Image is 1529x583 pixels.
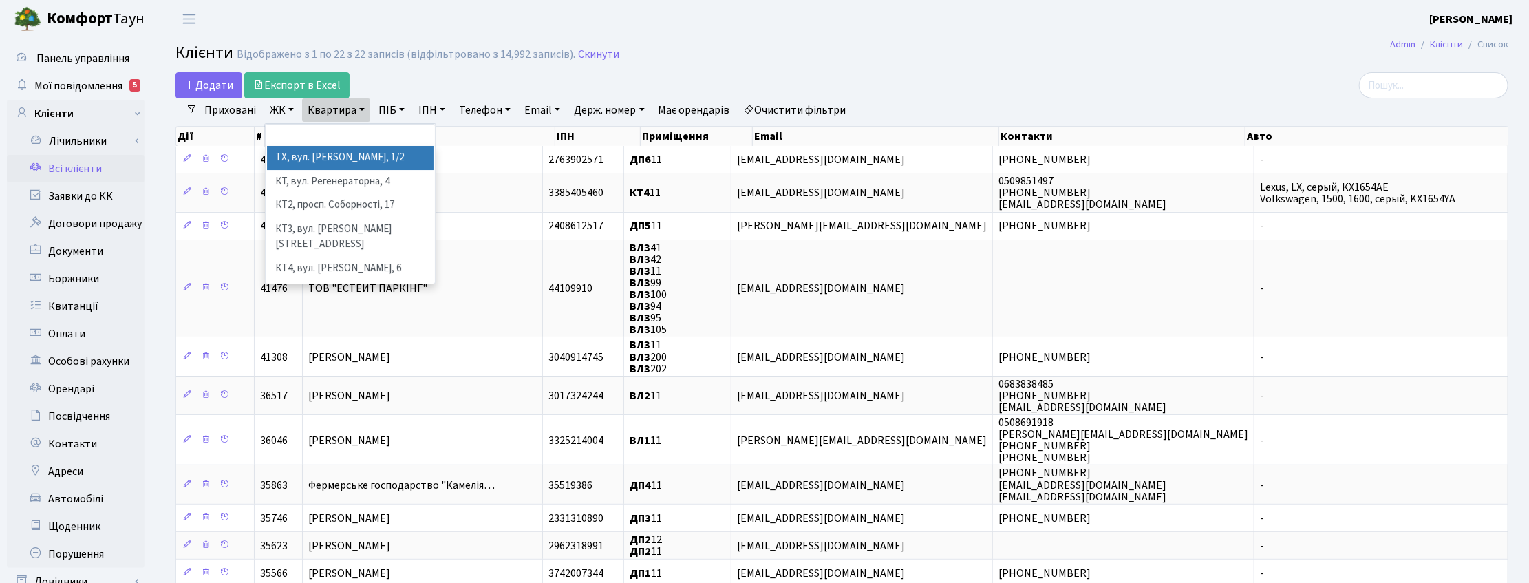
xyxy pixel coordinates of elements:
th: Приміщення [641,127,752,146]
span: Додати [184,78,233,93]
a: Панель управління [7,45,145,72]
span: [PERSON_NAME][EMAIL_ADDRESS][DOMAIN_NAME] [737,433,987,448]
span: - [1260,538,1264,553]
a: [PERSON_NAME] [1429,11,1512,28]
span: [PERSON_NAME] [308,538,390,553]
nav: breadcrumb [1369,30,1529,59]
a: Додати [175,72,242,98]
a: Має орендарів [653,98,736,122]
span: 41476 [260,282,288,297]
div: Відображено з 1 по 22 з 22 записів (відфільтровано з 14,992 записів). [237,48,575,61]
span: 41308 [260,350,288,365]
a: Телефон [453,98,516,122]
span: [PHONE_NUMBER] [998,350,1091,365]
span: [PERSON_NAME] [308,350,390,365]
a: Оплати [7,320,145,348]
a: Документи [7,237,145,265]
a: Автомобілі [7,485,145,513]
img: logo.png [14,6,41,33]
th: ІПН [555,127,641,146]
span: 2763902571 [548,152,603,167]
b: ВЛ3 [630,310,650,326]
span: 2962318991 [548,538,603,553]
b: ВЛ3 [630,350,650,365]
span: [EMAIL_ADDRESS][DOMAIN_NAME] [737,478,905,493]
span: Панель управління [36,51,129,66]
li: КТ, вул. Регенераторна, 4 [267,170,434,194]
span: Мої повідомлення [34,78,122,94]
span: 44109910 [548,282,592,297]
a: Посвідчення [7,403,145,430]
b: ВЛ3 [630,287,650,302]
a: Договори продажу [7,210,145,237]
a: Admin [1390,37,1415,52]
span: 3742007344 [548,566,603,581]
span: [EMAIL_ADDRESS][DOMAIN_NAME] [737,185,905,200]
span: 0683838485 [PHONE_NUMBER] [EMAIL_ADDRESS][DOMAIN_NAME] [998,377,1166,415]
div: 5 [129,79,140,92]
span: 45042 [260,219,288,234]
span: 11 [630,219,662,234]
span: Таун [47,8,145,31]
b: ВЛ3 [630,338,650,353]
span: - [1260,282,1264,297]
a: Приховані [199,98,261,122]
a: ІПН [413,98,451,122]
span: 11 [630,185,661,200]
span: 2331310890 [548,511,603,526]
span: - [1260,566,1264,581]
a: Квартира [302,98,370,122]
span: 35863 [260,478,288,493]
b: ВЛ2 [630,388,650,403]
span: 3017324244 [548,388,603,403]
span: [PERSON_NAME] [308,511,390,526]
span: [PERSON_NAME][EMAIL_ADDRESS][DOMAIN_NAME] [737,219,987,234]
span: 11 [630,566,662,581]
b: ВЛ3 [630,275,650,290]
span: 0508691918 [PERSON_NAME][EMAIL_ADDRESS][DOMAIN_NAME] [PHONE_NUMBER] [PHONE_NUMBER] [998,415,1248,465]
li: КТ2, просп. Соборності, 17 [267,193,434,218]
th: Дії [176,127,255,146]
span: - [1260,478,1264,493]
a: Email [519,98,566,122]
a: Клієнти [7,100,145,127]
span: 11 200 202 [630,338,667,377]
b: [PERSON_NAME] [1429,12,1512,27]
a: Клієнти [1430,37,1463,52]
span: [PHONE_NUMBER] [EMAIL_ADDRESS][DOMAIN_NAME] [EMAIL_ADDRESS][DOMAIN_NAME] [998,466,1166,505]
a: Експорт в Excel [244,72,350,98]
span: 11 [630,388,661,403]
b: ДП4 [630,478,651,493]
a: Квитанції [7,293,145,320]
a: ПІБ [373,98,410,122]
span: [PERSON_NAME] [308,433,390,448]
span: 36046 [260,433,288,448]
th: # [255,127,305,146]
span: [EMAIL_ADDRESS][DOMAIN_NAME] [737,511,905,526]
span: - [1260,152,1264,167]
a: Лічильники [16,127,145,155]
b: ВЛ3 [630,361,650,377]
span: - [1260,350,1264,365]
span: - [1260,433,1264,448]
span: 36517 [260,388,288,403]
span: 41 42 11 99 100 94 95 105 [630,240,667,338]
span: 2408612517 [548,219,603,234]
span: - [1260,388,1264,403]
a: Орендарі [7,375,145,403]
b: ДП2 [630,532,651,547]
span: 12 11 [630,532,662,559]
a: Держ. номер [568,98,650,122]
a: Особові рахунки [7,348,145,375]
span: [PHONE_NUMBER] [998,511,1091,526]
b: ВЛ3 [630,240,650,255]
span: 45797 [260,152,288,167]
b: КТ4 [630,185,650,200]
input: Пошук... [1359,72,1508,98]
b: Комфорт [47,8,113,30]
b: ДП1 [630,566,651,581]
span: [EMAIL_ADDRESS][DOMAIN_NAME] [737,388,905,403]
b: ВЛ1 [630,433,650,448]
span: [PHONE_NUMBER] [998,566,1091,581]
a: Щоденник [7,513,145,540]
